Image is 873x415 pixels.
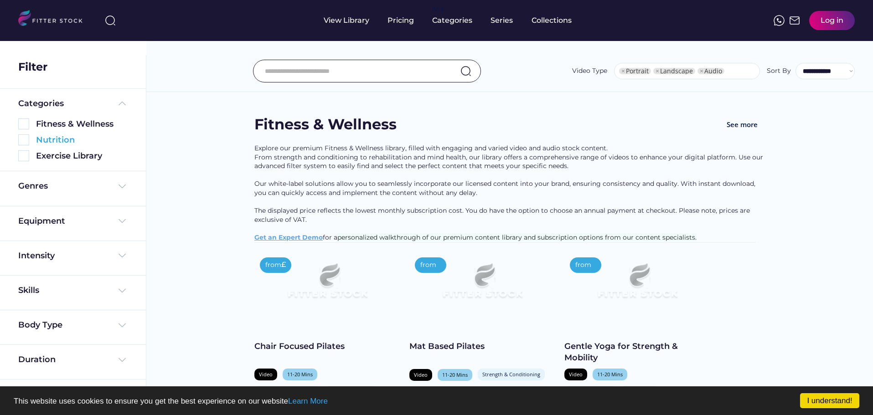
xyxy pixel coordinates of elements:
li: Landscape [653,68,695,74]
span: The displayed price reflects the lowest monthly subscription cost. You do have the option to choo... [254,206,752,224]
span: personalized walkthrough of our premium content library and subscription options from our content... [337,233,697,241]
div: £ [281,260,286,270]
img: Frame%20%284%29.svg [117,320,128,331]
img: Frame%20%285%29.svg [117,98,128,109]
div: Strength & Conditioning [482,371,540,378]
div: Duration [18,354,56,365]
img: Frame%20%284%29.svg [117,181,128,192]
a: Learn More [288,397,328,405]
img: Rectangle%205126.svg [18,118,29,129]
p: This website uses cookies to ensure you get the best experience on our website [14,397,859,405]
div: Video [414,371,428,378]
div: Categories [432,15,472,26]
div: Skills [18,285,41,296]
div: fvck [432,5,444,14]
div: Exercise Library [36,150,128,162]
div: 11-20 Mins [442,371,468,378]
div: 11-20 Mins [597,371,623,378]
div: Sort By [767,67,791,76]
div: from [420,261,436,270]
img: Frame%20%284%29.svg [117,215,128,226]
img: Frame%20%284%29.svg [117,285,128,296]
img: Rectangle%205126.svg [18,150,29,161]
div: Fitness & Wellness [36,118,128,130]
img: Frame%2079%20%281%29.svg [579,252,696,318]
div: Filter [18,59,47,75]
div: Fitness & Wellness [254,114,397,135]
img: Frame%20%284%29.svg [117,250,128,261]
img: meteor-icons_whatsapp%20%281%29.svg [774,15,785,26]
div: 11-20 Mins [287,371,313,378]
span: × [656,68,659,74]
img: Frame%20%284%29.svg [117,354,128,365]
button: See more [719,114,765,135]
div: from [265,261,281,270]
div: Series [491,15,513,26]
img: Frame%2079%20%281%29.svg [424,252,541,318]
div: Categories [18,98,64,109]
a: Get an Expert Demo [254,233,323,241]
li: Portrait [619,68,651,74]
div: Video [569,371,583,378]
img: search-normal%203.svg [105,15,116,26]
img: Frame%2051.svg [789,15,800,26]
div: Collections [532,15,572,26]
span: × [621,68,625,74]
div: Chair Focused Pilates [254,341,400,352]
div: Equipment [18,215,65,227]
div: Log in [821,15,843,26]
div: Gentle Yoga for Strength & Mobility [564,341,710,364]
img: Rectangle%205126.svg [18,134,29,145]
img: LOGO.svg [18,10,90,29]
div: Video [259,371,273,378]
div: Mat Based Pilates [409,341,555,352]
div: Nutrition [36,134,128,146]
li: Audio [697,68,724,74]
div: Intensity [18,250,55,261]
img: Frame%2079%20%281%29.svg [269,252,386,318]
span: × [700,68,703,74]
div: Explore our premium Fitness & Wellness library, filled with engaging and varied video and audio s... [254,144,765,242]
a: I understand! [800,393,859,408]
div: Pricing [387,15,414,26]
div: Genres [18,180,48,192]
div: View Library [324,15,369,26]
div: from [575,261,591,270]
div: Video Type [572,67,607,76]
div: Body Type [18,319,62,331]
img: search-normal.svg [460,66,471,77]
